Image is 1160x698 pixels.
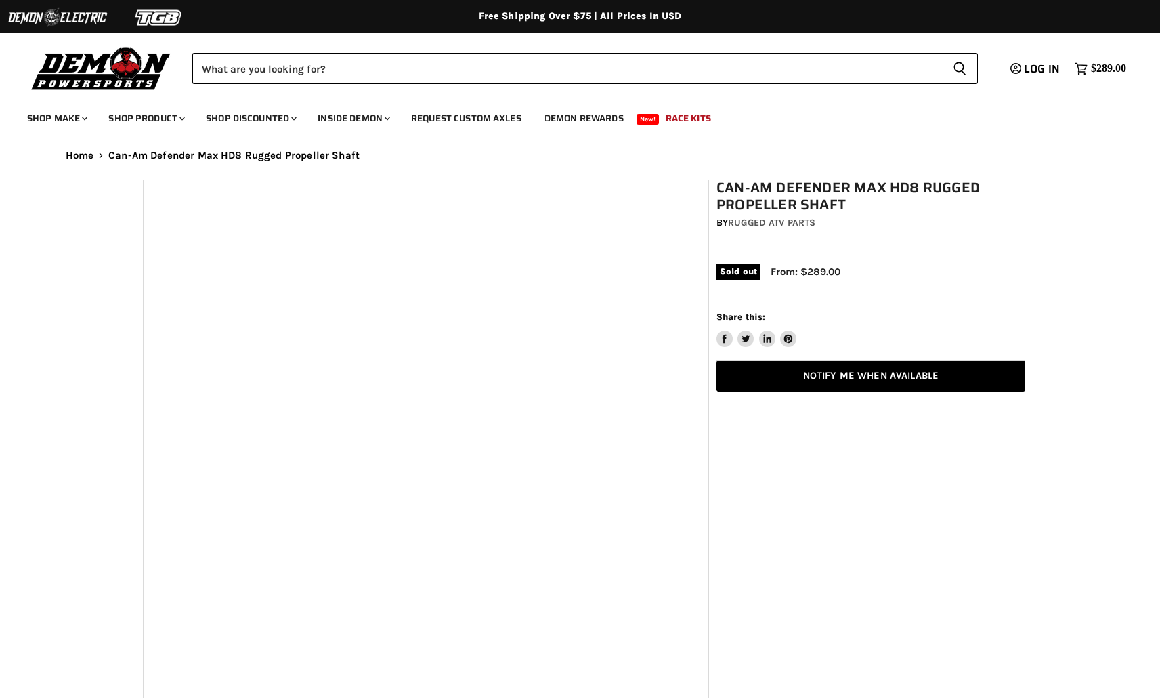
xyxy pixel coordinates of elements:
[307,104,398,132] a: Inside Demon
[637,114,660,125] span: New!
[716,311,797,347] aside: Share this:
[108,150,360,161] span: Can-Am Defender Max HD8 Rugged Propeller Shaft
[771,266,840,278] span: From: $289.00
[192,53,942,84] input: Search
[1004,63,1068,75] a: Log in
[196,104,305,132] a: Shop Discounted
[192,53,978,84] form: Product
[7,5,108,30] img: Demon Electric Logo 2
[728,217,815,228] a: Rugged ATV Parts
[27,44,175,92] img: Demon Powersports
[716,312,765,322] span: Share this:
[17,99,1123,132] ul: Main menu
[39,150,1122,161] nav: Breadcrumbs
[716,361,1025,392] a: Notify Me When Available
[66,150,94,161] a: Home
[17,104,95,132] a: Shop Make
[108,5,210,30] img: TGB Logo 2
[716,264,760,279] span: Sold out
[716,180,1025,213] h1: Can-Am Defender Max HD8 Rugged Propeller Shaft
[1091,62,1126,75] span: $289.00
[1024,60,1060,77] span: Log in
[401,104,532,132] a: Request Custom Axles
[39,10,1122,22] div: Free Shipping Over $75 | All Prices In USD
[98,104,193,132] a: Shop Product
[656,104,721,132] a: Race Kits
[1068,59,1133,79] a: $289.00
[534,104,634,132] a: Demon Rewards
[942,53,978,84] button: Search
[716,215,1025,230] div: by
